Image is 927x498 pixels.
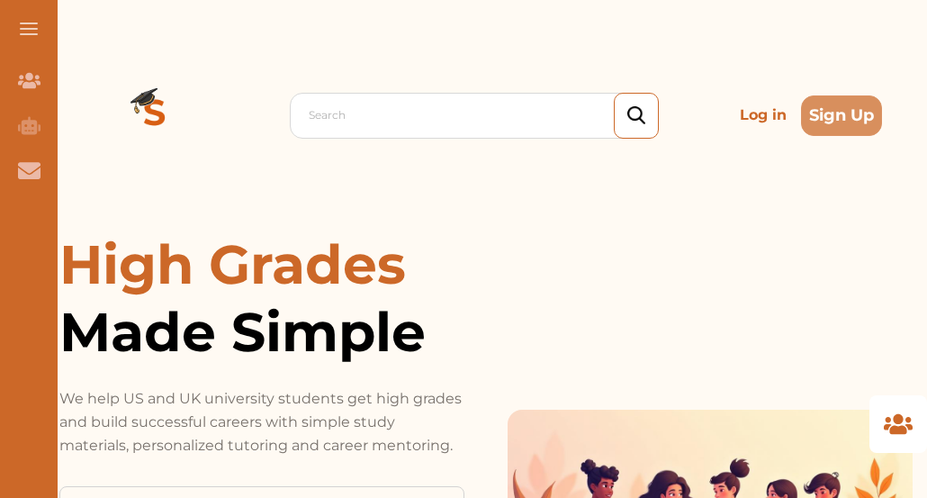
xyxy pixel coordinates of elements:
[90,50,220,180] img: Logo
[627,106,645,125] img: search_icon
[59,231,406,297] span: High Grades
[59,387,464,457] p: We help US and UK university students get high grades and build successful careers with simple st...
[59,298,464,366] span: Made Simple
[733,97,794,133] p: Log in
[801,95,882,136] button: Sign Up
